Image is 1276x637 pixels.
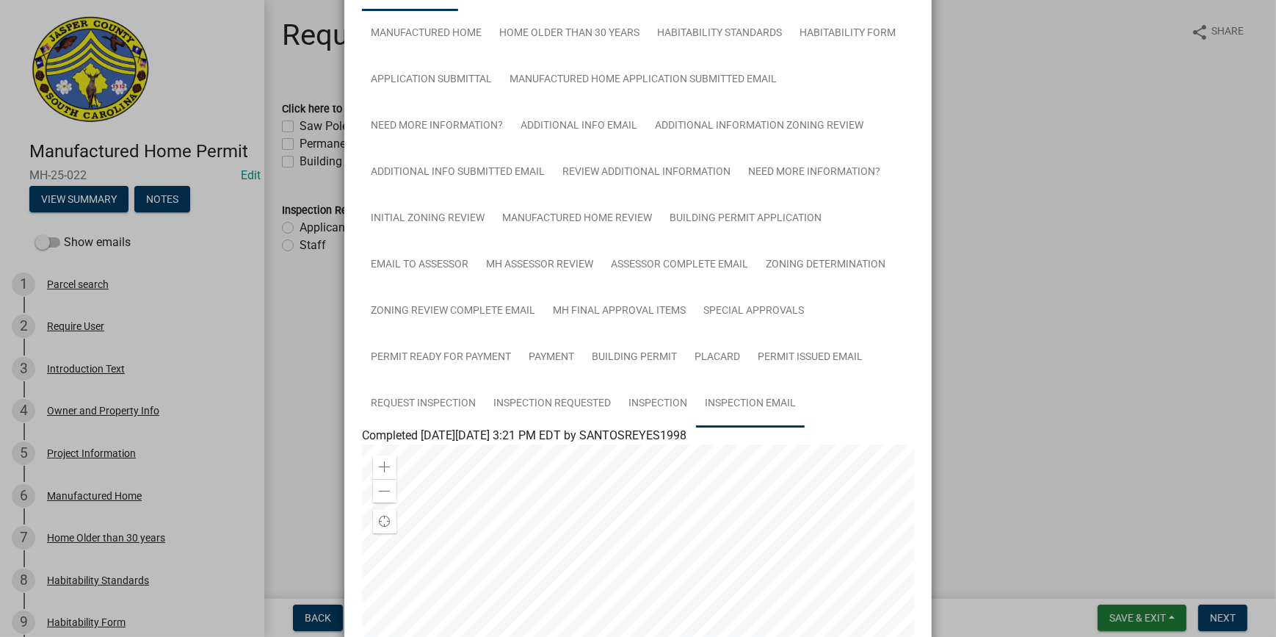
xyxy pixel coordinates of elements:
[602,242,757,289] a: Assessor Complete Email
[373,456,396,479] div: Zoom in
[362,10,490,57] a: Manufactured Home
[362,288,544,335] a: Zoning Review Complete Email
[554,149,739,196] a: Review Additional Information
[362,149,554,196] a: Additional Info submitted Email
[757,242,894,289] a: Zoning Determination
[739,149,889,196] a: Need More Information?
[362,57,501,104] a: Application Submittal
[749,334,871,381] a: Permit Issued Email
[362,381,485,428] a: Request Inspection
[583,334,686,381] a: Building Permit
[493,195,661,242] a: Manufactured Home Review
[362,195,493,242] a: Initial Zoning Review
[695,288,813,335] a: Special Approvals
[362,334,520,381] a: Permit Ready for Payment
[362,428,686,442] span: Completed [DATE][DATE] 3:21 PM EDT by SANTOSREYES1998
[791,10,905,57] a: Habitability Form
[686,334,749,381] a: Placard
[490,10,648,57] a: Home Older than 30 years
[620,381,696,428] a: Inspection
[544,288,695,335] a: MH Final Approval Items
[661,195,830,242] a: Building Permit Application
[696,381,805,428] a: Inspection Email
[512,103,646,150] a: Additional info email
[646,103,872,150] a: Additional Information Zoning Review
[373,479,396,503] div: Zoom out
[373,510,396,533] div: Find my location
[501,57,786,104] a: Manufactured Home Application Submitted Email
[485,381,620,428] a: Inspection Requested
[520,334,583,381] a: Payment
[362,242,477,289] a: Email to Assessor
[362,103,512,150] a: Need More Information?
[648,10,791,57] a: Habitability Standards
[477,242,602,289] a: MH Assessor Review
